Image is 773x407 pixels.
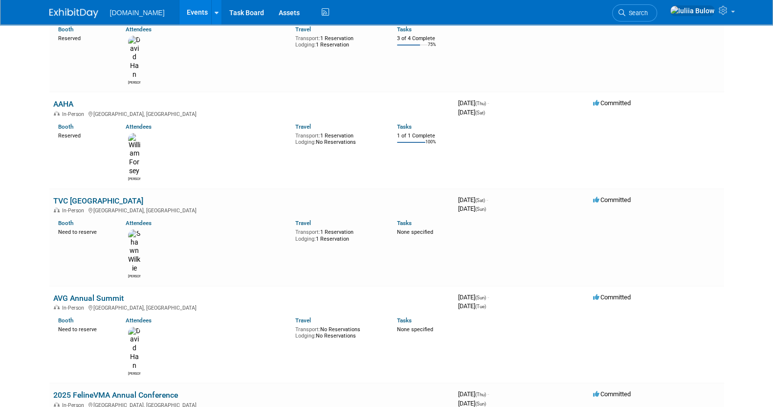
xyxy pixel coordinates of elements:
span: Search [625,9,648,17]
span: [DATE] [458,99,489,107]
div: Reserved [58,131,111,139]
img: ExhibitDay [49,8,98,18]
span: Lodging: [295,42,316,48]
span: (Sat) [475,110,485,115]
span: [DATE] [458,205,486,212]
a: AAHA [53,99,73,109]
span: [DOMAIN_NAME] [110,9,165,17]
img: Iuliia Bulow [670,5,715,16]
span: [DATE] [458,400,486,407]
div: David Han [128,79,140,85]
img: David Han [128,327,140,370]
span: (Sun) [475,295,486,300]
img: Shawn Wilkie [128,229,140,273]
span: None specified [397,229,433,235]
a: Tasks [397,220,412,226]
span: - [486,196,488,203]
span: (Sun) [475,206,486,212]
div: [GEOGRAPHIC_DATA], [GEOGRAPHIC_DATA] [53,110,450,117]
div: 1 Reservation 1 Reservation [295,227,382,242]
a: Travel [295,220,311,226]
a: Booth [58,123,73,130]
span: (Thu) [475,392,486,397]
div: 1 Reservation No Reservations [295,131,382,146]
a: Travel [295,317,311,324]
span: Transport: [295,133,320,139]
img: In-Person Event [54,207,60,212]
a: Travel [295,26,311,33]
span: - [487,390,489,398]
td: 100% [425,139,436,153]
div: Need to reserve [58,324,111,333]
div: [GEOGRAPHIC_DATA], [GEOGRAPHIC_DATA] [53,303,450,311]
a: Attendees [126,317,152,324]
a: Tasks [397,26,412,33]
a: TVC [GEOGRAPHIC_DATA] [53,196,143,205]
div: 1 Reservation 1 Reservation [295,33,382,48]
a: Tasks [397,317,412,324]
span: In-Person [62,305,87,311]
span: Transport: [295,229,320,235]
span: None specified [397,326,433,333]
div: [GEOGRAPHIC_DATA], [GEOGRAPHIC_DATA] [53,206,450,214]
span: Lodging: [295,333,316,339]
div: Shawn Wilkie [128,273,140,279]
a: Search [612,4,657,22]
a: Travel [295,123,311,130]
span: [DATE] [458,196,488,203]
span: Transport: [295,326,320,333]
span: Transport: [295,35,320,42]
span: (Sat) [475,198,485,203]
span: Lodging: [295,139,316,145]
span: Committed [593,390,631,398]
div: Need to reserve [58,227,111,236]
a: Booth [58,26,73,33]
a: Attendees [126,26,152,33]
span: (Tue) [475,304,486,309]
span: Committed [593,196,631,203]
span: [DATE] [458,109,485,116]
span: Committed [593,294,631,301]
div: No Reservations No Reservations [295,324,382,339]
span: In-Person [62,111,87,117]
a: AVG Annual Summit [53,294,124,303]
img: In-Person Event [54,111,60,116]
span: Lodging: [295,236,316,242]
span: - [487,99,489,107]
img: William Forsey [128,133,140,176]
span: [DATE] [458,294,489,301]
span: Committed [593,99,631,107]
span: [DATE] [458,390,489,398]
span: In-Person [62,207,87,214]
a: Attendees [126,123,152,130]
a: Tasks [397,123,412,130]
div: Reserved [58,33,111,42]
span: (Sun) [475,401,486,407]
a: 2025 FelineVMA Annual Conference [53,390,178,400]
div: David Han [128,370,140,376]
img: In-Person Event [54,305,60,310]
a: Booth [58,317,73,324]
img: In-Person Event [54,402,60,407]
a: Attendees [126,220,152,226]
a: Booth [58,220,73,226]
div: 1 of 1 Complete [397,133,450,139]
img: David Han [128,36,140,79]
span: - [487,294,489,301]
div: 3 of 4 Complete [397,35,450,42]
span: (Thu) [475,101,486,106]
span: [DATE] [458,302,486,310]
td: 75% [428,42,436,55]
div: William Forsey [128,176,140,181]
